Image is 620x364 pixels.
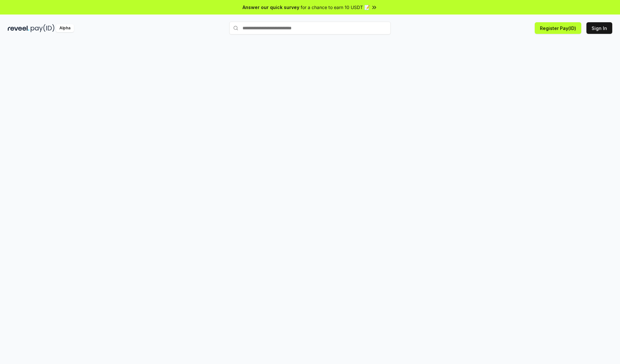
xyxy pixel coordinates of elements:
img: reveel_dark [8,24,29,32]
div: Alpha [56,24,74,32]
img: pay_id [31,24,55,32]
button: Sign In [586,22,612,34]
span: Answer our quick survey [243,4,299,11]
span: for a chance to earn 10 USDT 📝 [301,4,370,11]
button: Register Pay(ID) [535,22,581,34]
